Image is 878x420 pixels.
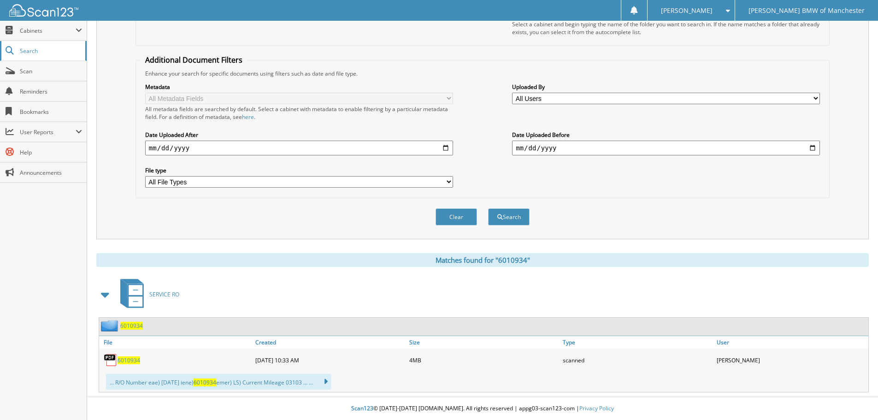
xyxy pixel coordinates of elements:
input: end [512,141,820,155]
div: Matches found for "6010934" [96,253,869,267]
a: Size [407,336,561,349]
span: User Reports [20,128,76,136]
div: [DATE] 10:33 AM [253,351,407,369]
div: © [DATE]-[DATE] [DOMAIN_NAME]. All rights reserved | appg03-scan123-com | [87,397,878,420]
a: SERVICE RO [115,276,179,313]
div: All metadata fields are searched by default. Select a cabinet with metadata to enable filtering b... [145,105,453,121]
span: 6010934 [194,379,216,386]
span: Scan123 [351,404,373,412]
button: Clear [436,208,477,225]
a: Type [560,336,714,349]
span: [PERSON_NAME] [661,8,713,13]
img: scan123-logo-white.svg [9,4,78,17]
input: start [145,141,453,155]
span: Bookmarks [20,108,82,116]
a: User [714,336,868,349]
span: Help [20,148,82,156]
div: Enhance your search for specific documents using filters such as date and file type. [141,70,825,77]
span: Scan [20,67,82,75]
label: Uploaded By [512,83,820,91]
a: Privacy Policy [579,404,614,412]
a: here [242,113,254,121]
a: 6010934 [118,356,140,364]
label: Date Uploaded Before [512,131,820,139]
div: scanned [560,351,714,369]
div: 4MB [407,351,561,369]
legend: Additional Document Filters [141,55,247,65]
button: Search [488,208,530,225]
label: Date Uploaded After [145,131,453,139]
a: Created [253,336,407,349]
div: ... R/O Number eae) [DATE] iene) emer) LS) Current Mileage 03103 ... ... [106,374,331,390]
img: PDF.png [104,353,118,367]
span: Reminders [20,88,82,95]
div: Select a cabinet and begin typing the name of the folder you want to search in. If the name match... [512,20,820,36]
label: File type [145,166,453,174]
span: Announcements [20,169,82,177]
img: folder2.png [101,320,120,331]
span: Cabinets [20,27,76,35]
label: Metadata [145,83,453,91]
span: Search [20,47,81,55]
span: SERVICE RO [149,290,179,298]
span: [PERSON_NAME] BMW of Manchester [748,8,865,13]
a: File [99,336,253,349]
div: [PERSON_NAME] [714,351,868,369]
a: 6010934 [120,322,143,330]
